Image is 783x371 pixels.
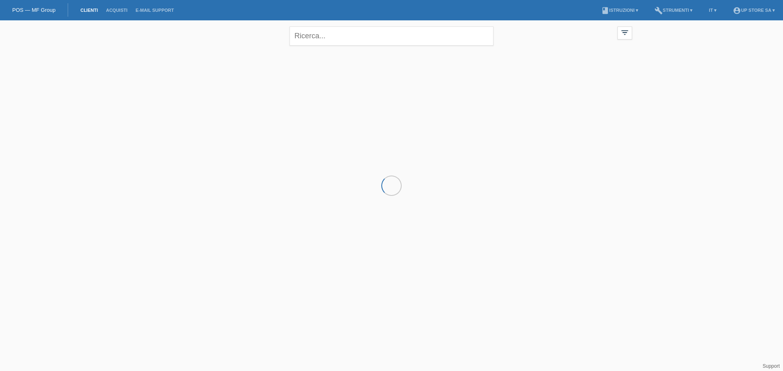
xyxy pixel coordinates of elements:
a: POS — MF Group [12,7,55,13]
i: account_circle [733,7,741,15]
input: Ricerca... [290,26,493,46]
a: Support [763,363,780,369]
i: book [601,7,609,15]
i: build [655,7,663,15]
a: E-mail Support [132,8,178,13]
a: buildStrumenti ▾ [650,8,697,13]
a: Clienti [76,8,102,13]
i: filter_list [620,28,629,37]
a: Acquisti [102,8,132,13]
a: IT ▾ [705,8,721,13]
a: account_circleUp Store SA ▾ [729,8,779,13]
a: bookIstruzioni ▾ [597,8,642,13]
